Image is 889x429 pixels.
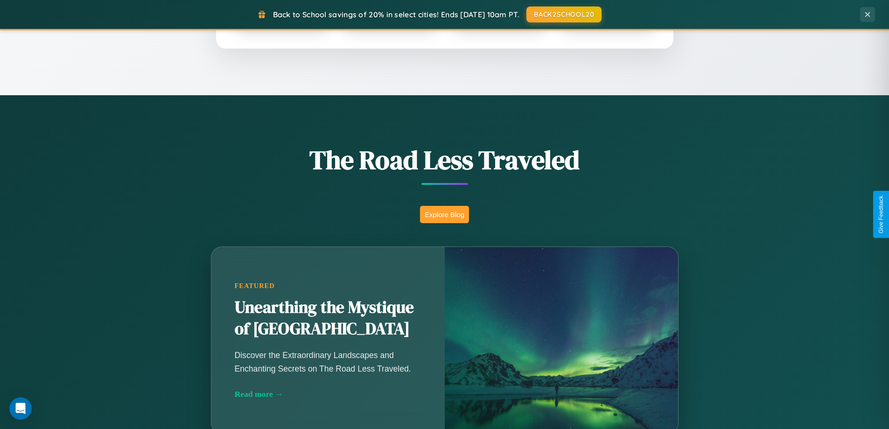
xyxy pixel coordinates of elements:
[235,349,421,375] p: Discover the Extraordinary Landscapes and Enchanting Secrets on The Road Less Traveled.
[273,10,519,19] span: Back to School savings of 20% in select cities! Ends [DATE] 10am PT.
[235,297,421,340] h2: Unearthing the Mystique of [GEOGRAPHIC_DATA]
[165,142,725,178] h1: The Road Less Traveled
[235,389,421,399] div: Read more →
[526,7,602,22] button: BACK2SCHOOL20
[420,206,469,223] button: Explore Blog
[235,282,421,290] div: Featured
[878,196,884,233] div: Give Feedback
[9,397,32,420] div: Open Intercom Messenger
